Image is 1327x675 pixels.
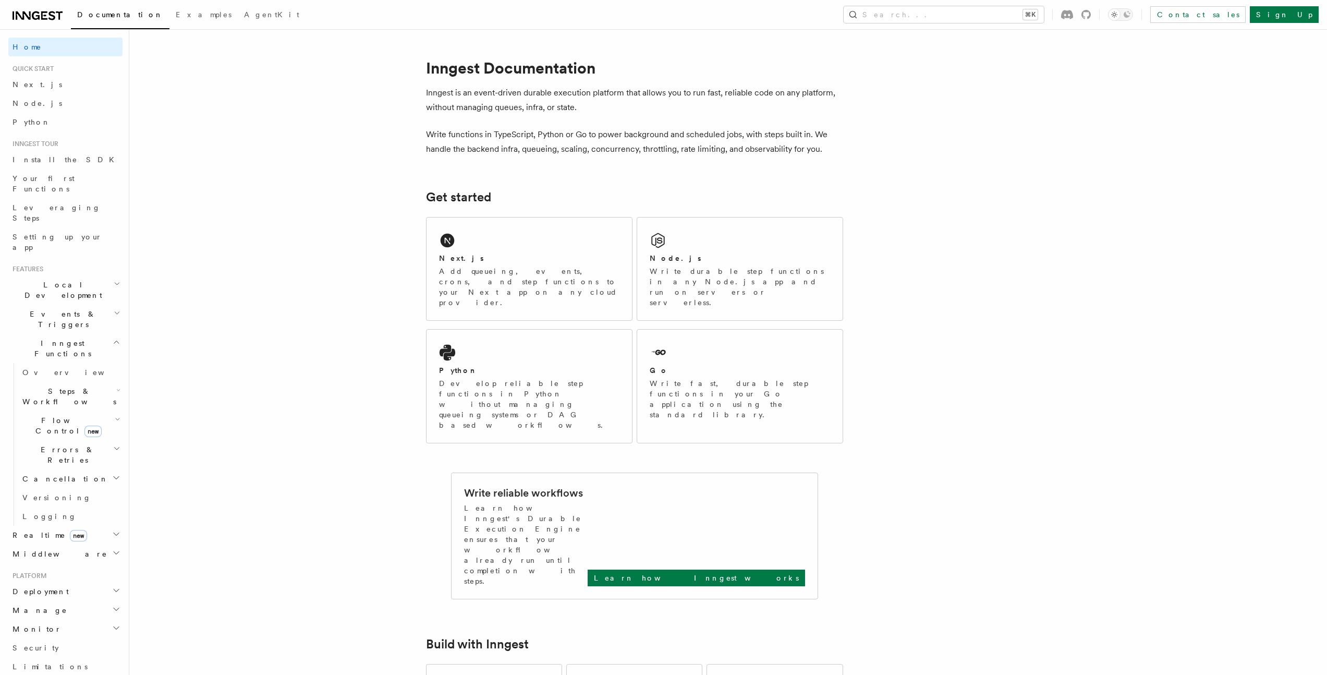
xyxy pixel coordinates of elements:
[650,253,701,263] h2: Node.js
[8,601,123,620] button: Manage
[13,42,42,52] span: Home
[426,217,632,321] a: Next.jsAdd queueing, events, crons, and step functions to your Next app on any cloud provider.
[8,150,123,169] a: Install the SDK
[650,266,830,308] p: Write durable step functions in any Node.js app and run on servers or serverless.
[8,309,114,330] span: Events & Triggers
[426,190,491,204] a: Get started
[244,10,299,19] span: AgentKit
[8,227,123,257] a: Setting up your app
[13,80,62,89] span: Next.js
[18,411,123,440] button: Flow Controlnew
[1250,6,1319,23] a: Sign Up
[439,266,619,308] p: Add queueing, events, crons, and step functions to your Next app on any cloud provider.
[650,378,830,420] p: Write fast, durable step functions in your Go application using the standard library.
[238,3,306,28] a: AgentKit
[464,486,583,500] h2: Write reliable workflows
[8,94,123,113] a: Node.js
[8,334,123,363] button: Inngest Functions
[18,488,123,507] a: Versioning
[18,363,123,382] a: Overview
[8,530,87,540] span: Realtime
[8,638,123,657] a: Security
[8,65,54,73] span: Quick start
[13,203,101,222] span: Leveraging Steps
[22,493,91,502] span: Versioning
[70,530,87,541] span: new
[439,365,478,376] h2: Python
[426,329,632,443] a: PythonDevelop reliable step functions in Python without managing queueing systems or DAG based wo...
[439,253,484,263] h2: Next.js
[18,474,108,484] span: Cancellation
[13,118,51,126] span: Python
[8,38,123,56] a: Home
[8,526,123,545] button: Realtimenew
[1150,6,1246,23] a: Contact sales
[426,58,843,77] h1: Inngest Documentation
[594,573,799,583] p: Learn how Inngest works
[1108,8,1133,21] button: Toggle dark mode
[8,620,123,638] button: Monitor
[8,572,47,580] span: Platform
[18,386,116,407] span: Steps & Workflows
[18,507,123,526] a: Logging
[176,10,232,19] span: Examples
[169,3,238,28] a: Examples
[8,75,123,94] a: Next.js
[18,469,123,488] button: Cancellation
[8,169,123,198] a: Your first Functions
[84,426,102,437] span: new
[8,624,62,634] span: Monitor
[13,155,120,164] span: Install the SDK
[8,113,123,131] a: Python
[650,365,668,376] h2: Go
[8,305,123,334] button: Events & Triggers
[588,570,805,586] a: Learn how Inngest works
[13,662,88,671] span: Limitations
[8,549,107,559] span: Middleware
[8,338,113,359] span: Inngest Functions
[18,440,123,469] button: Errors & Retries
[13,233,102,251] span: Setting up your app
[8,363,123,526] div: Inngest Functions
[18,382,123,411] button: Steps & Workflows
[426,86,843,115] p: Inngest is an event-driven durable execution platform that allows you to run fast, reliable code ...
[13,644,59,652] span: Security
[22,512,77,521] span: Logging
[8,198,123,227] a: Leveraging Steps
[844,6,1044,23] button: Search...⌘K
[426,637,529,652] a: Build with Inngest
[464,503,588,586] p: Learn how Inngest's Durable Execution Engine ensures that your workflow already run until complet...
[13,99,62,107] span: Node.js
[8,586,69,597] span: Deployment
[8,275,123,305] button: Local Development
[8,140,58,148] span: Inngest tour
[18,444,113,465] span: Errors & Retries
[8,265,43,273] span: Features
[22,368,130,377] span: Overview
[13,174,75,193] span: Your first Functions
[426,127,843,156] p: Write functions in TypeScript, Python or Go to power background and scheduled jobs, with steps bu...
[8,545,123,563] button: Middleware
[8,280,114,300] span: Local Development
[439,378,619,430] p: Develop reliable step functions in Python without managing queueing systems or DAG based workflows.
[637,329,843,443] a: GoWrite fast, durable step functions in your Go application using the standard library.
[1023,9,1038,20] kbd: ⌘K
[71,3,169,29] a: Documentation
[637,217,843,321] a: Node.jsWrite durable step functions in any Node.js app and run on servers or serverless.
[8,582,123,601] button: Deployment
[18,415,115,436] span: Flow Control
[8,605,67,616] span: Manage
[77,10,163,19] span: Documentation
